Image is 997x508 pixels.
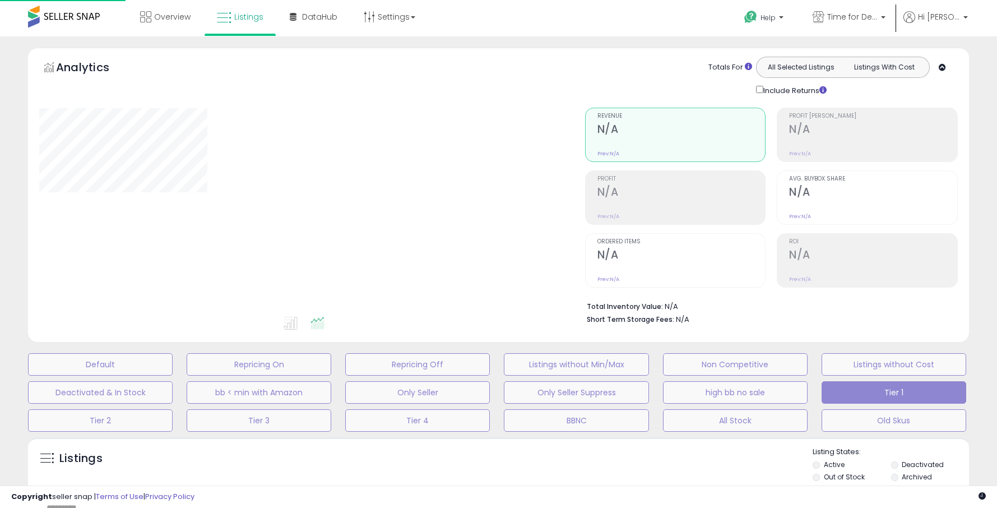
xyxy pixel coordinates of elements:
b: Total Inventory Value: [587,302,663,311]
h2: N/A [789,248,957,264]
button: Listings without Cost [822,353,966,376]
button: Repricing Off [345,353,490,376]
h2: N/A [597,248,766,264]
small: Prev: N/A [789,276,811,283]
span: Revenue [597,113,766,119]
button: Repricing On [187,353,331,376]
small: Prev: N/A [597,276,619,283]
a: Help [735,2,795,36]
span: ROI [789,239,957,245]
i: Get Help [744,10,758,24]
span: Avg. Buybox Share [789,176,957,182]
h2: N/A [789,186,957,201]
button: Deactivated & In Stock [28,381,173,404]
h2: N/A [597,186,766,201]
button: Old Skus [822,409,966,432]
span: DataHub [302,11,337,22]
span: Hi [PERSON_NAME] [918,11,960,22]
button: Listings With Cost [842,60,926,75]
b: Short Term Storage Fees: [587,315,674,324]
span: Help [760,13,776,22]
div: seller snap | | [11,492,194,502]
div: Totals For [708,62,752,73]
span: Listings [234,11,263,22]
h2: N/A [597,123,766,138]
button: high bb no sale [663,381,808,404]
button: Default [28,353,173,376]
span: Time for Deals [827,11,878,22]
span: N/A [676,314,689,325]
button: BBNC [504,409,648,432]
small: Prev: N/A [597,213,619,220]
div: Include Returns [748,84,840,96]
button: All Stock [663,409,808,432]
button: bb < min with Amazon [187,381,331,404]
a: Hi [PERSON_NAME] [903,11,968,36]
small: Prev: N/A [789,213,811,220]
strong: Copyright [11,491,52,502]
button: All Selected Listings [759,60,843,75]
button: Listings without Min/Max [504,353,648,376]
span: Ordered Items [597,239,766,245]
span: Profit [PERSON_NAME] [789,113,957,119]
h5: Analytics [56,59,131,78]
li: N/A [587,299,949,312]
button: Only Seller Suppress [504,381,648,404]
h2: N/A [789,123,957,138]
button: Non Competitive [663,353,808,376]
span: Overview [154,11,191,22]
button: Tier 4 [345,409,490,432]
small: Prev: N/A [597,150,619,157]
button: Tier 3 [187,409,331,432]
button: Only Seller [345,381,490,404]
span: Profit [597,176,766,182]
button: Tier 1 [822,381,966,404]
small: Prev: N/A [789,150,811,157]
button: Tier 2 [28,409,173,432]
